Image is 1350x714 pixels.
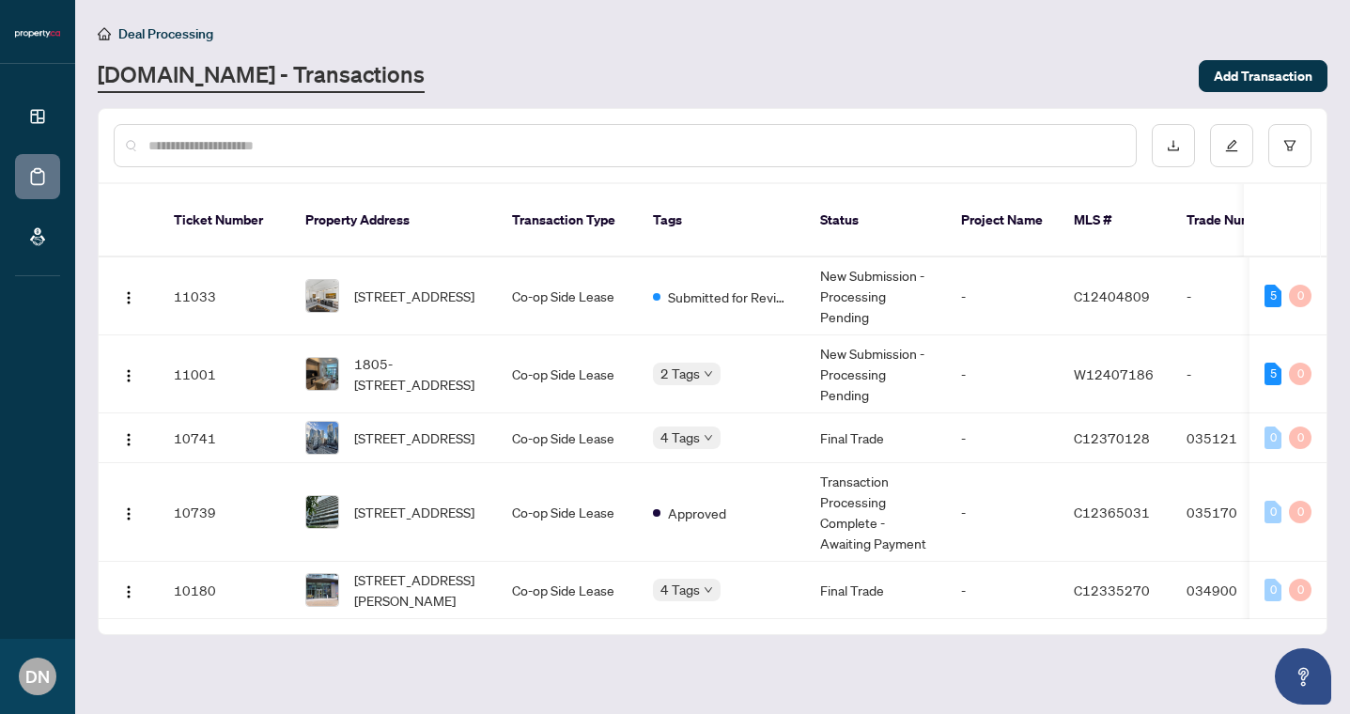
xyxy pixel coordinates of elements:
[159,335,290,413] td: 11001
[1268,124,1311,167] button: filter
[1265,285,1281,307] div: 5
[638,184,805,257] th: Tags
[668,503,726,523] span: Approved
[114,281,144,311] button: Logo
[159,463,290,562] td: 10739
[1289,427,1311,449] div: 0
[354,353,482,395] span: 1805-[STREET_ADDRESS]
[946,562,1059,619] td: -
[946,413,1059,463] td: -
[159,413,290,463] td: 10741
[1172,184,1303,257] th: Trade Number
[1172,257,1303,335] td: -
[1074,287,1150,304] span: C12404809
[121,506,136,521] img: Logo
[1275,648,1331,705] button: Open asap
[1214,61,1312,91] span: Add Transaction
[1265,579,1281,601] div: 0
[805,257,946,335] td: New Submission - Processing Pending
[25,663,50,690] span: DN
[98,59,425,93] a: [DOMAIN_NAME] - Transactions
[704,433,713,442] span: down
[946,184,1059,257] th: Project Name
[15,28,60,39] img: logo
[1074,504,1150,520] span: C12365031
[1265,501,1281,523] div: 0
[1172,335,1303,413] td: -
[704,369,713,379] span: down
[306,496,338,528] img: thumbnail-img
[660,427,700,448] span: 4 Tags
[1199,60,1327,92] button: Add Transaction
[497,463,638,562] td: Co-op Side Lease
[159,562,290,619] td: 10180
[118,25,213,42] span: Deal Processing
[121,432,136,447] img: Logo
[98,27,111,40] span: home
[946,463,1059,562] td: -
[306,422,338,454] img: thumbnail-img
[354,569,482,611] span: [STREET_ADDRESS][PERSON_NAME]
[497,562,638,619] td: Co-op Side Lease
[121,584,136,599] img: Logo
[306,574,338,606] img: thumbnail-img
[497,257,638,335] td: Co-op Side Lease
[805,562,946,619] td: Final Trade
[306,358,338,390] img: thumbnail-img
[121,290,136,305] img: Logo
[946,335,1059,413] td: -
[1172,562,1303,619] td: 034900
[290,184,497,257] th: Property Address
[660,363,700,384] span: 2 Tags
[1289,285,1311,307] div: 0
[1074,429,1150,446] span: C12370128
[1210,124,1253,167] button: edit
[668,287,790,307] span: Submitted for Review
[159,257,290,335] td: 11033
[497,413,638,463] td: Co-op Side Lease
[497,184,638,257] th: Transaction Type
[660,579,700,600] span: 4 Tags
[1289,579,1311,601] div: 0
[805,335,946,413] td: New Submission - Processing Pending
[1152,124,1195,167] button: download
[114,423,144,453] button: Logo
[306,280,338,312] img: thumbnail-img
[1172,413,1303,463] td: 035121
[354,427,474,448] span: [STREET_ADDRESS]
[1059,184,1172,257] th: MLS #
[354,286,474,306] span: [STREET_ADDRESS]
[497,335,638,413] td: Co-op Side Lease
[354,502,474,522] span: [STREET_ADDRESS]
[1225,139,1238,152] span: edit
[1289,501,1311,523] div: 0
[946,257,1059,335] td: -
[1167,139,1180,152] span: download
[1265,363,1281,385] div: 5
[805,413,946,463] td: Final Trade
[805,184,946,257] th: Status
[159,184,290,257] th: Ticket Number
[805,463,946,562] td: Transaction Processing Complete - Awaiting Payment
[704,585,713,595] span: down
[1172,463,1303,562] td: 035170
[114,497,144,527] button: Logo
[114,575,144,605] button: Logo
[121,368,136,383] img: Logo
[1074,365,1154,382] span: W12407186
[1074,582,1150,598] span: C12335270
[114,359,144,389] button: Logo
[1289,363,1311,385] div: 0
[1265,427,1281,449] div: 0
[1283,139,1296,152] span: filter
